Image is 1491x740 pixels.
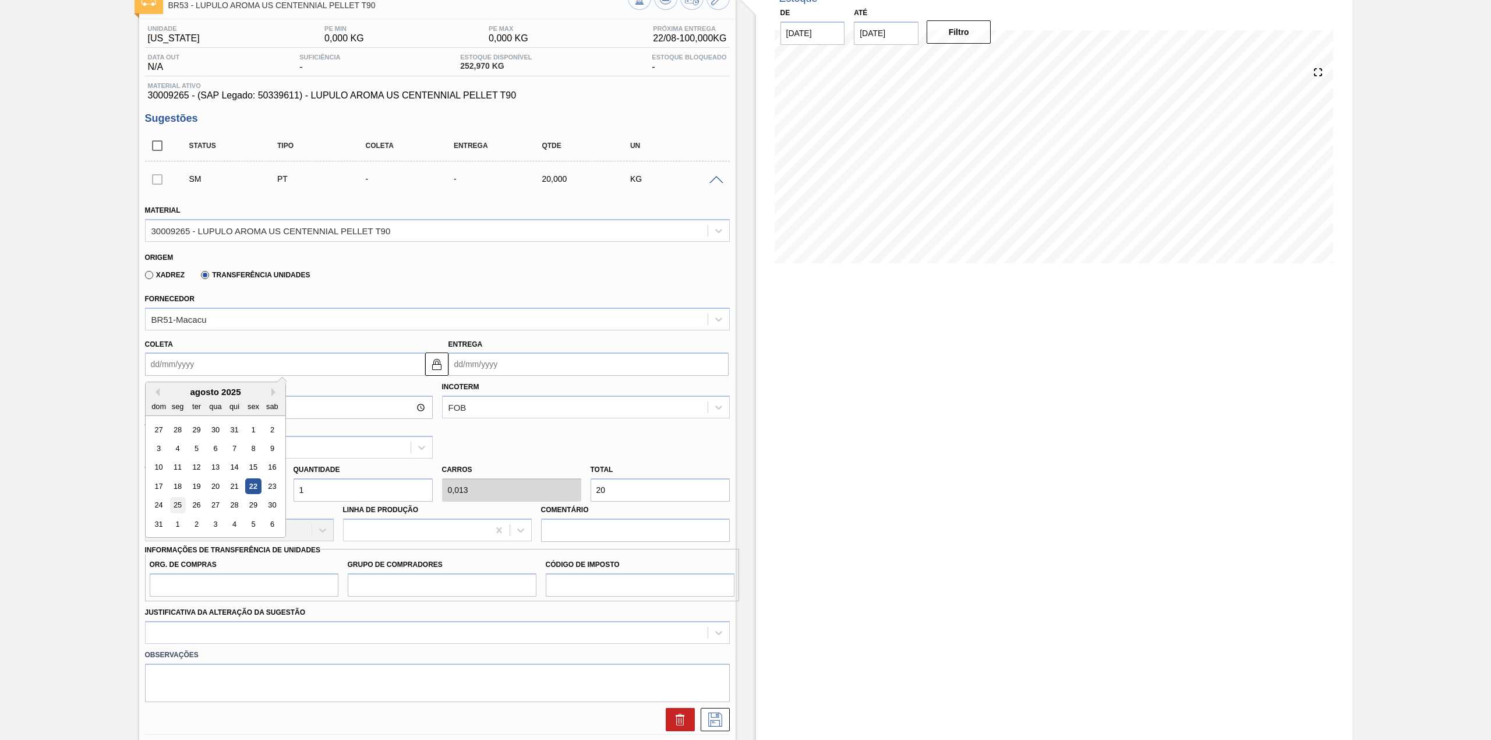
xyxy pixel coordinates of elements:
div: Choose quarta-feira, 30 de julho de 2025 [207,422,223,438]
div: - [362,174,463,184]
div: Choose sábado, 9 de agosto de 2025 [264,441,280,456]
div: Choose segunda-feira, 28 de julho de 2025 [169,422,185,438]
label: De [780,9,790,17]
span: 22/08 - 100,000 KG [653,33,726,44]
span: Estoque Disponível [460,54,532,61]
div: Choose terça-feira, 5 de agosto de 2025 [188,441,204,456]
label: Fornecedor [145,295,195,303]
div: Salvar Sugestão [695,708,730,731]
button: Previous Month [151,388,160,396]
div: Pedido de Transferência [274,174,375,184]
div: Choose quinta-feira, 4 de setembro de 2025 [226,516,242,532]
h3: Sugestões [145,112,730,125]
div: Choose domingo, 27 de julho de 2025 [151,422,167,438]
div: agosto 2025 [146,387,285,397]
div: BR51-Macacu [151,314,207,324]
span: Próxima Entrega [653,25,726,32]
span: PE MIN [324,25,364,32]
label: Código de Imposto [546,556,734,573]
button: Next Month [271,388,280,396]
div: Choose quarta-feira, 20 de agosto de 2025 [207,478,223,494]
label: Justificativa da Alteração da Sugestão [145,608,306,616]
div: Choose quarta-feira, 13 de agosto de 2025 [207,460,223,475]
div: Choose sexta-feira, 29 de agosto de 2025 [245,498,261,513]
div: Choose domingo, 3 de agosto de 2025 [151,441,167,456]
span: 252,970 KG [460,62,532,71]
span: Material ativo [148,82,727,89]
div: qua [207,399,223,414]
label: Entrega [448,340,483,348]
span: Suficiência [299,54,340,61]
label: Linha de Produção [343,506,419,514]
label: Material [145,206,181,214]
div: Sugestão Manual [186,174,287,184]
div: Choose quinta-feira, 28 de agosto de 2025 [226,498,242,513]
span: Data out [148,54,180,61]
div: Choose quarta-feira, 27 de agosto de 2025 [207,498,223,513]
div: - [296,54,343,72]
div: Status [186,142,287,150]
label: Total [591,466,613,474]
div: ter [188,399,204,414]
div: sex [245,399,261,414]
span: Unidade [148,25,200,32]
span: BR53 - LUPULO AROMA US CENTENNIAL PELLET T90 [168,1,628,10]
div: Choose sexta-feira, 22 de agosto de 2025 [245,478,261,494]
div: Tipo [274,142,375,150]
div: Choose sábado, 16 de agosto de 2025 [264,460,280,475]
span: 0,000 KG [489,33,528,44]
div: 20,000 [539,174,639,184]
div: Choose terça-feira, 12 de agosto de 2025 [188,460,204,475]
span: [US_STATE] [148,33,200,44]
div: Choose quarta-feira, 6 de agosto de 2025 [207,441,223,456]
div: Choose sexta-feira, 1 de agosto de 2025 [245,422,261,438]
div: Choose domingo, 24 de agosto de 2025 [151,498,167,513]
label: Incoterm [442,383,479,391]
div: Choose sábado, 2 de agosto de 2025 [264,422,280,438]
div: seg [169,399,185,414]
button: locked [425,353,448,376]
div: Choose sábado, 23 de agosto de 2025 [264,478,280,494]
div: - [451,174,552,184]
div: Excluir Sugestão [660,708,695,731]
div: dom [151,399,167,414]
label: Quantidade [294,466,340,474]
div: 30009265 - LUPULO AROMA US CENTENNIAL PELLET T90 [151,225,391,235]
div: Choose quinta-feira, 21 de agosto de 2025 [226,478,242,494]
input: dd/mm/yyyy [448,353,729,376]
div: Choose quinta-feira, 31 de julho de 2025 [226,422,242,438]
img: locked [430,357,444,371]
div: Choose segunda-feira, 11 de agosto de 2025 [169,460,185,475]
div: Choose quinta-feira, 14 de agosto de 2025 [226,460,242,475]
input: dd/mm/yyyy [780,22,845,45]
input: dd/mm/yyyy [145,353,425,376]
div: Choose segunda-feira, 4 de agosto de 2025 [169,441,185,456]
input: dd/mm/yyyy [854,22,918,45]
label: Observações [145,647,730,664]
div: Choose quinta-feira, 7 de agosto de 2025 [226,441,242,456]
label: Transferência Unidades [201,271,310,279]
div: Choose terça-feira, 19 de agosto de 2025 [188,478,204,494]
span: 30009265 - (SAP Legado: 50339611) - LUPULO AROMA US CENTENNIAL PELLET T90 [148,90,727,101]
div: month 2025-08 [149,420,281,534]
span: 0,000 KG [324,33,364,44]
label: Org. de Compras [150,556,338,573]
div: Qtde [539,142,639,150]
label: Origem [145,253,174,262]
span: PE MAX [489,25,528,32]
div: Choose segunda-feira, 18 de agosto de 2025 [169,478,185,494]
label: Coleta [145,340,173,348]
div: qui [226,399,242,414]
label: Até [854,9,867,17]
div: Choose sábado, 6 de setembro de 2025 [264,516,280,532]
div: sab [264,399,280,414]
div: N/A [145,54,183,72]
div: Choose segunda-feira, 1 de setembro de 2025 [169,516,185,532]
div: Coleta [362,142,463,150]
div: Choose quarta-feira, 3 de setembro de 2025 [207,516,223,532]
div: Choose domingo, 31 de agosto de 2025 [151,516,167,532]
div: Choose terça-feira, 26 de agosto de 2025 [188,498,204,513]
button: Filtro [927,20,991,44]
label: Comentário [541,502,730,519]
div: KG [627,174,728,184]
